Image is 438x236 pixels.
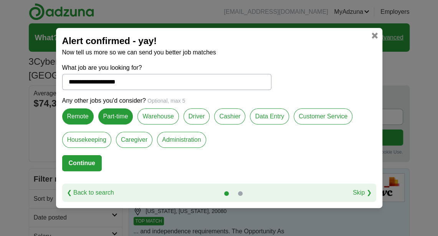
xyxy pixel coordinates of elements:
label: Housekeeping [62,132,111,148]
button: Continue [62,155,102,171]
label: Data Entry [250,108,289,125]
label: Part-time [98,108,133,125]
label: Cashier [214,108,245,125]
label: Customer Service [294,108,352,125]
label: Driver [183,108,210,125]
label: Administration [157,132,206,148]
span: Optional, max 5 [147,98,185,104]
label: Caregiver [116,132,152,148]
p: Any other jobs you'd consider? [62,96,376,105]
a: ❮ Back to search [67,188,114,197]
p: Now tell us more so we can send you better job matches [62,48,376,57]
label: Remote [62,108,94,125]
label: What job are you looking for? [62,63,271,72]
label: Warehouse [137,108,179,125]
h2: Alert confirmed - yay! [62,34,376,48]
a: Skip ❯ [353,188,372,197]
